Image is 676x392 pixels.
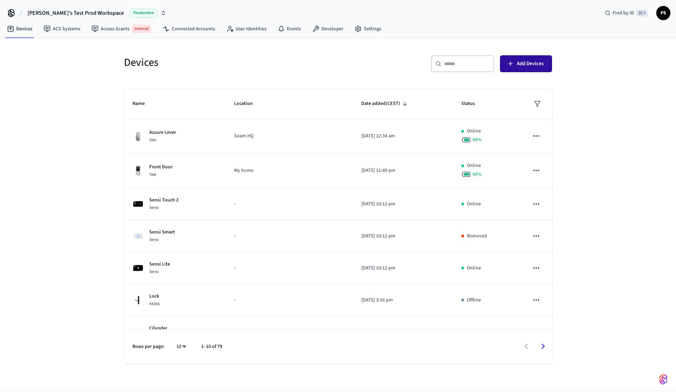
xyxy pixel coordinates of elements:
div: Find by ID⌘ K [599,7,653,19]
p: Lock [149,293,160,300]
p: [DATE] 11:49 pm [361,167,444,174]
img: Akiles Roomlock [132,294,144,306]
p: 1–10 of 79 [201,343,222,350]
p: My home [234,167,344,174]
p: Online [467,200,481,208]
span: Sensi [149,269,159,275]
p: [DATE] 10:12 pm [361,232,444,240]
p: Online [467,162,481,169]
div: 10 [173,342,190,352]
span: Add Devices [517,59,544,68]
a: Devices [1,23,38,35]
span: Sensi [149,205,159,211]
span: Production [130,8,158,18]
img: Sensi Lite Smart Thermostat (Black) [132,262,144,274]
p: Online [467,127,481,135]
a: Connected Accounts [157,23,221,35]
button: PS [656,6,670,20]
p: [DATE] 3:16 pm [361,329,444,336]
img: Yale Assure Touchscreen Wifi Smart Lock, Satin Nickel, Front [132,165,144,176]
img: Sensi Smart Thermostat (White) [132,230,144,242]
span: PS [657,7,670,19]
p: - [234,232,344,240]
img: Akiles Cylinder [132,326,144,338]
img: Sensi Touch 2 Smart Thermostat (Black) [132,198,144,210]
p: Sensi Smart [149,229,175,236]
img: SeamLogoGradient.69752ec5.svg [659,374,668,385]
a: Events [272,23,307,35]
h5: Devices [124,55,334,70]
span: Status [461,98,484,109]
span: Date added(CEST) [361,98,409,109]
span: 94 % [472,171,482,178]
p: Assure Lever [149,129,176,136]
img: August Wifi Smart Lock 3rd Gen, Silver, Front [132,131,144,142]
span: Akiles [149,301,160,307]
p: Front Door [149,163,173,171]
p: - [234,265,344,272]
p: [DATE] 12:34 am [361,132,444,140]
span: Yale [149,172,156,178]
span: Location [234,98,262,109]
p: Removed [467,232,487,240]
p: - [234,297,344,304]
p: [DATE] 3:16 pm [361,297,444,304]
p: Online [467,265,481,272]
span: ⌘ K [636,10,648,17]
p: - [234,200,344,208]
a: User Identities [221,23,272,35]
a: Settings [349,23,387,35]
p: Offline [467,297,481,304]
a: Access GrantsInternal [86,22,157,36]
a: ACS Systems [38,23,86,35]
button: Go to next page [535,338,551,355]
p: Sensi Touch 2 [149,197,179,204]
a: Developer [307,23,349,35]
p: Cilynder [149,325,167,332]
p: Offline [467,329,481,336]
p: [DATE] 10:12 pm [361,200,444,208]
p: Sensi Lite [149,261,170,268]
p: [DATE] 10:12 pm [361,265,444,272]
button: Add Devices [500,55,552,72]
span: Name [132,98,154,109]
span: [PERSON_NAME]'s Test Prod Workspace [27,9,124,17]
p: Rows per page: [132,343,164,350]
p: Seam HQ [234,132,344,140]
span: Find by ID [613,10,634,17]
span: Yale [149,137,156,143]
span: 94 % [472,136,482,143]
p: - [234,329,344,336]
span: Internal [132,25,151,33]
span: Sensi [149,237,159,243]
